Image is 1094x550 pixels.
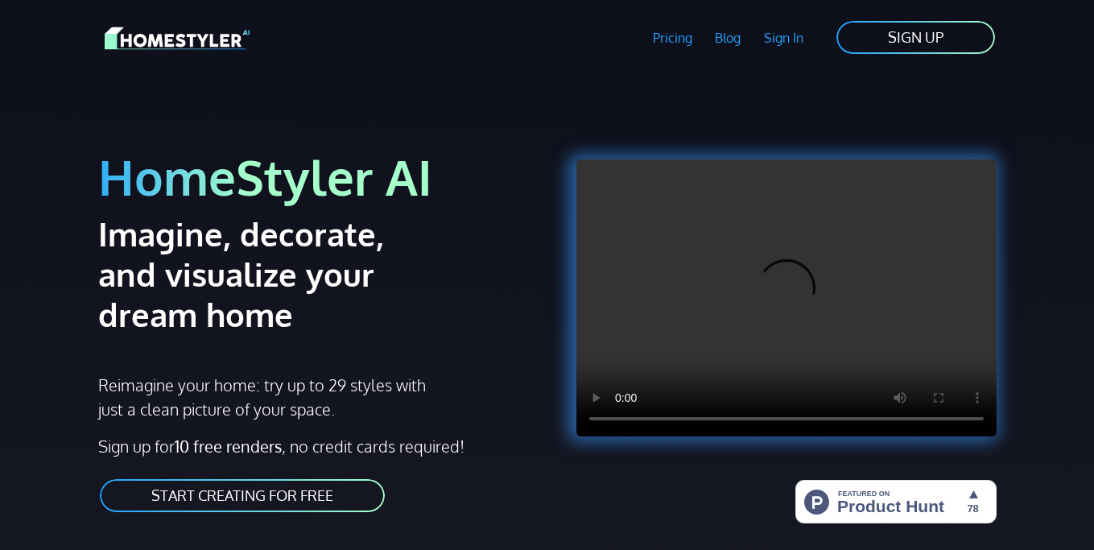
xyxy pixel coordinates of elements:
strong: 10 free renders [175,436,282,457]
h2: Imagine, decorate, and visualize your dream home [98,213,450,334]
a: Pricing [641,19,704,56]
a: Sign In [753,19,815,56]
img: HomeStyler AI logo [105,24,250,52]
p: Sign up for , no credit cards required! [98,434,538,458]
a: SIGN UP [835,19,997,56]
h1: HomeStyler AI [98,147,538,207]
p: Reimagine your home: try up to 29 styles with just a clean picture of your space. [98,373,428,421]
img: HomeStyler AI - Interior Design Made Easy: One Click to Your Dream Home | Product Hunt [795,480,997,523]
a: START CREATING FOR FREE [98,478,386,514]
a: Blog [704,19,753,56]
